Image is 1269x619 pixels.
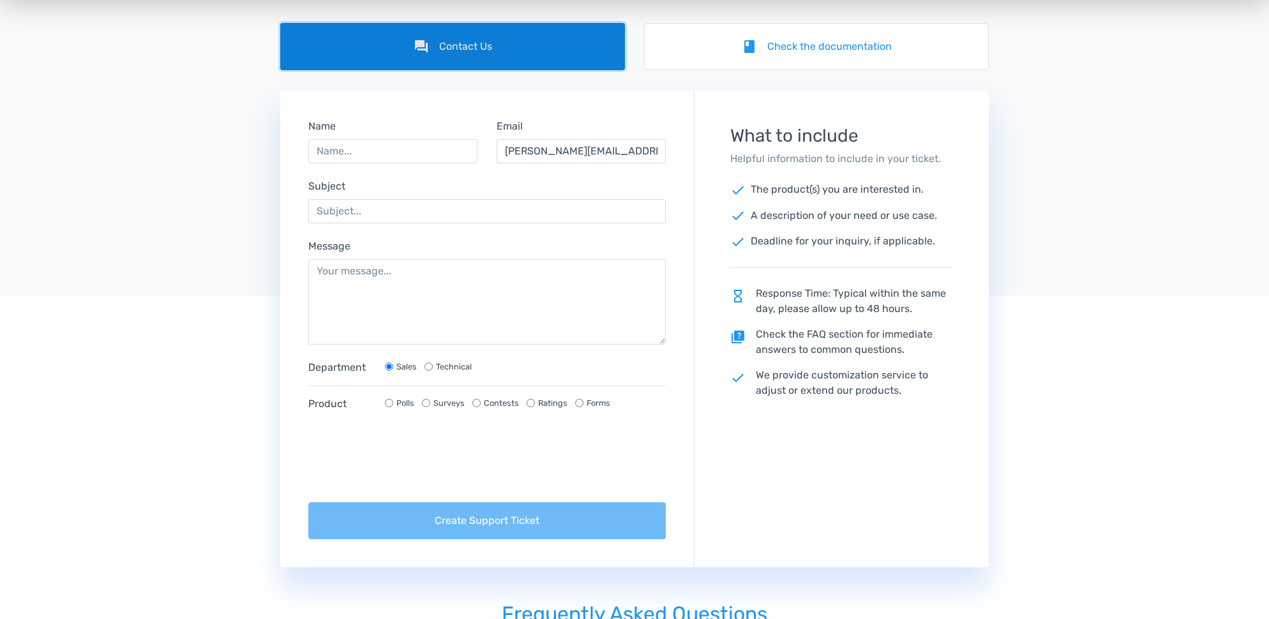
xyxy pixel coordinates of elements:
label: Subject [308,179,345,194]
p: Helpful information to include in your ticket. [730,151,954,167]
span: hourglass_empty [730,288,746,304]
label: Sales [396,361,417,373]
label: Technical [436,361,472,373]
input: Email... [497,139,666,163]
p: Deadline for your inquiry, if applicable. [730,234,954,250]
label: Forms [587,397,610,409]
span: check [730,208,746,223]
label: Name [308,119,336,134]
label: Contests [484,397,519,409]
a: forumContact Us [280,23,625,70]
input: Subject... [308,199,666,223]
a: bookCheck the documentation [644,23,989,70]
label: Product [308,396,372,412]
i: forum [414,39,429,54]
span: check [730,234,746,250]
label: Email [497,119,523,134]
label: Message [308,239,350,254]
iframe: reCAPTCHA [308,437,502,487]
label: Department [308,360,372,375]
p: The product(s) you are interested in. [730,182,954,198]
label: Polls [396,397,414,409]
button: Create Support Ticket [308,502,666,539]
p: Response Time: Typical within the same day, please allow up to 48 hours. [730,286,954,317]
label: Ratings [538,397,567,409]
span: quiz [730,329,746,345]
i: book [742,39,757,54]
h3: What to include [730,126,954,146]
span: check [730,183,746,198]
p: We provide customization service to adjust or extend our products. [730,368,954,398]
p: A description of your need or use case. [730,208,954,224]
span: check [730,370,746,385]
label: Surveys [433,397,465,409]
input: Name... [308,139,477,163]
p: Check the FAQ section for immediate answers to common questions. [730,327,954,357]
